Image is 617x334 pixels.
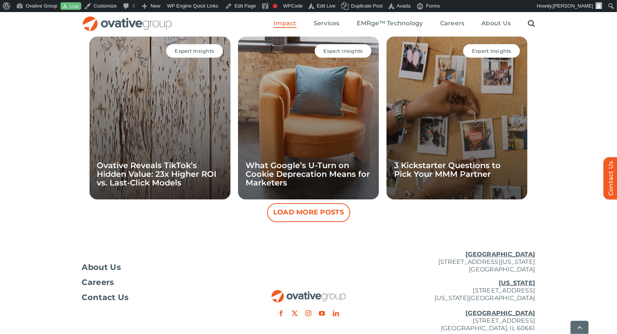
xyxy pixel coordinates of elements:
a: Live [60,2,81,10]
p: [STREET_ADDRESS][US_STATE] [GEOGRAPHIC_DATA] [384,251,535,273]
span: Careers [82,279,114,286]
a: Ovative Reveals TikTok’s Hidden Value: 23x Higher ROI vs. Last-Click Models [97,161,217,187]
span: Services [314,20,340,27]
a: EMRge™ Technology [357,20,423,28]
a: Impact [274,20,296,28]
span: [PERSON_NAME] [553,3,593,9]
u: [GEOGRAPHIC_DATA] [465,251,535,258]
span: About Us [82,264,121,271]
a: twitter [292,310,298,316]
span: EMRge™ Technology [357,20,423,27]
a: Careers [82,279,233,286]
a: Contact Us [82,294,233,301]
span: Contact Us [82,294,129,301]
a: OG_Full_horizontal_RGB [82,15,173,23]
p: [STREET_ADDRESS] [US_STATE][GEOGRAPHIC_DATA] [STREET_ADDRESS] [GEOGRAPHIC_DATA], IL 60661 [384,279,535,332]
u: [US_STATE] [499,279,535,287]
nav: Footer Menu [82,264,233,301]
a: youtube [319,310,325,316]
a: linkedin [333,310,339,316]
a: 3 Kickstarter Questions to Pick Your MMM Partner [394,161,501,179]
a: About Us [481,20,511,28]
a: OG_Full_horizontal_RGB [271,289,346,296]
u: [GEOGRAPHIC_DATA] [465,309,535,317]
button: Load More Posts [267,203,350,222]
a: What Google’s U-Turn on Cookie Deprecation Means for Marketers [246,161,370,187]
span: About Us [481,20,511,27]
a: instagram [305,310,311,316]
a: Search [528,20,535,28]
a: Services [314,20,340,28]
a: About Us [82,264,233,271]
span: Careers [440,20,465,27]
a: facebook [278,310,284,316]
span: Impact [274,20,296,27]
nav: Menu [274,12,535,36]
a: Careers [440,20,465,28]
div: Focus keyphrase not set [273,4,277,8]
